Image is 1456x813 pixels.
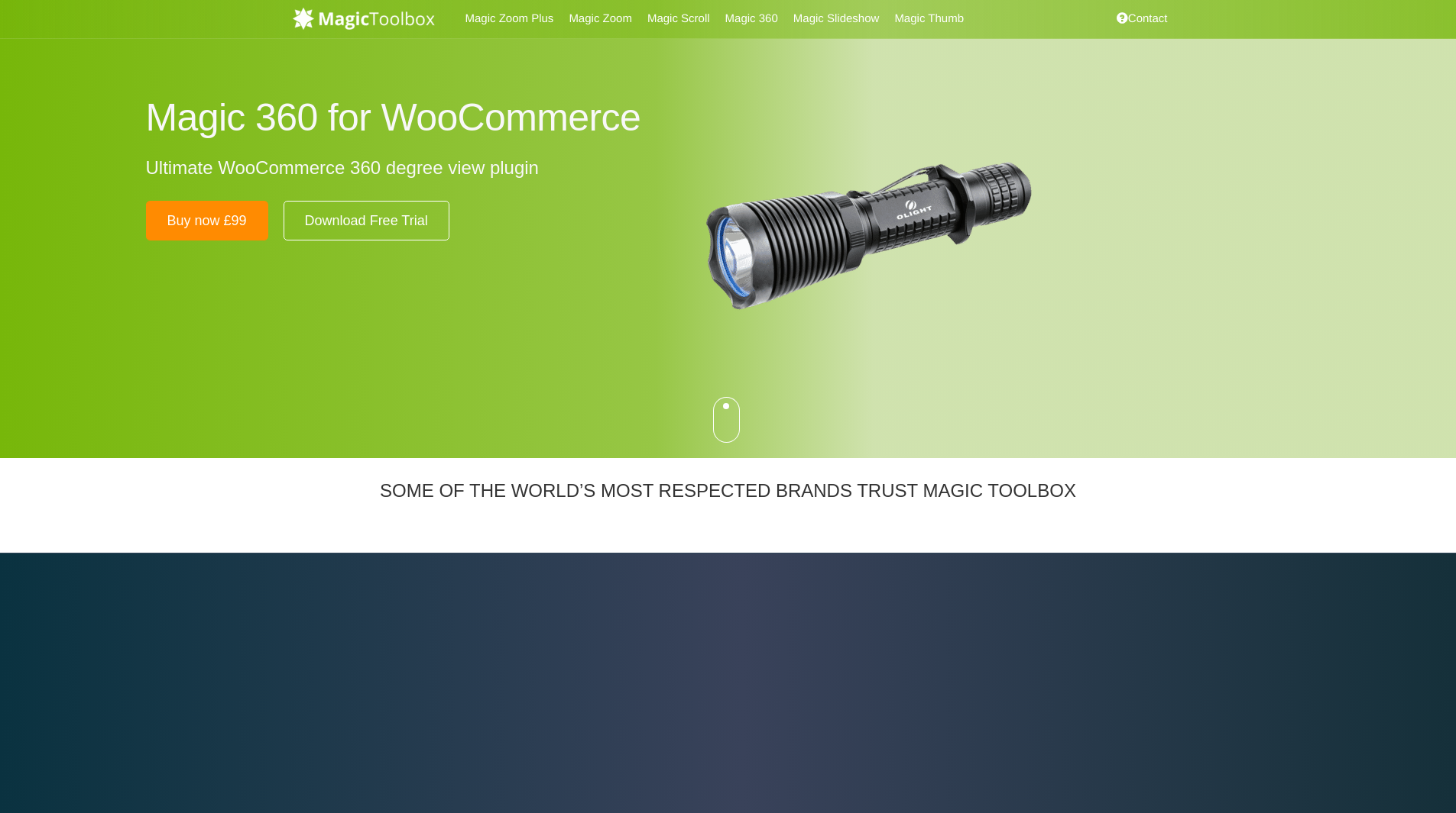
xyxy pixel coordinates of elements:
[146,201,268,240] a: Buy now £99
[284,201,449,240] a: Download Free Trial
[293,7,435,30] img: MagicToolbox.com - Image tools for your website
[146,93,674,143] h1: Magic 360 for WooCommerce
[696,38,1078,420] img: olight-flashlight-1.png
[293,481,1164,501] h3: SOME OF THE WORLD’S MOST RESPECTED BRANDS TRUST MAGIC TOOLBOX
[146,158,674,178] h3: Ultimate WooCommerce 360 degree view plugin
